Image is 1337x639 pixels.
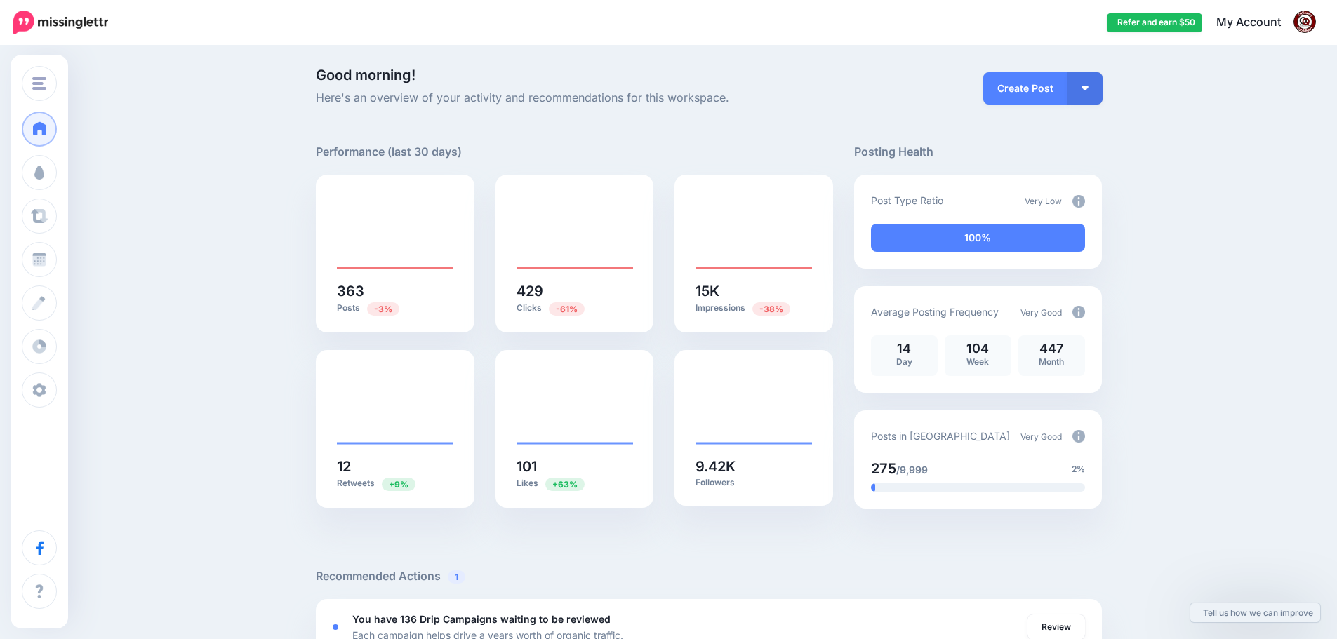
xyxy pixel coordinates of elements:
span: Very Good [1020,307,1062,318]
p: 447 [1025,342,1078,355]
p: Retweets [337,477,453,490]
h5: 12 [337,459,453,473]
h5: Recommended Actions [316,567,1102,585]
span: Very Good [1020,431,1062,442]
div: 100% of your posts in the last 30 days have been from Drip Campaigns [871,224,1085,252]
span: Very Low [1025,196,1062,206]
h5: Performance (last 30 days) [316,143,462,161]
p: Impressions [696,302,812,315]
h5: 9.42K [696,459,812,473]
img: menu.png [32,77,46,90]
p: Post Type Ratio [871,192,943,208]
span: Previous period: 62 [545,478,585,491]
span: /9,999 [896,464,928,476]
h5: Posting Health [854,143,1102,161]
a: Create Post [983,72,1067,105]
p: 104 [952,342,1004,355]
span: Week [966,356,989,367]
a: Refer and earn $50 [1107,13,1202,32]
img: info-circle-grey.png [1072,195,1085,208]
span: Month [1039,356,1064,367]
img: Missinglettr [13,11,108,34]
span: Previous period: 374 [367,302,399,316]
h5: 15K [696,284,812,298]
a: Tell us how we can improve [1190,603,1320,622]
span: 275 [871,460,896,477]
p: Followers [696,477,812,488]
div: 2% of your posts in the last 30 days have been from Drip Campaigns [871,483,875,492]
p: Clicks [517,302,633,315]
span: 1 [448,570,465,584]
span: Previous period: 1.1K [549,302,585,316]
h5: 429 [517,284,633,298]
img: info-circle-grey.png [1072,306,1085,318]
p: Average Posting Frequency [871,304,999,320]
span: Here's an overview of your activity and recommendations for this workspace. [316,89,833,107]
p: Likes [517,477,633,490]
a: My Account [1202,6,1316,40]
h5: 101 [517,459,633,473]
p: Posts in [GEOGRAPHIC_DATA] [871,428,1010,444]
b: You have 136 Drip Campaigns waiting to be reviewed [352,613,611,625]
p: 14 [878,342,931,355]
div: <div class='status-dot small red margin-right'></div>Error [333,624,338,630]
span: Previous period: 24.4K [752,302,790,316]
span: Previous period: 11 [382,478,415,491]
span: 2% [1072,462,1085,476]
span: Good morning! [316,67,415,83]
span: Day [896,356,912,367]
h5: 363 [337,284,453,298]
img: arrow-down-white.png [1082,86,1089,90]
p: Posts [337,302,453,315]
img: info-circle-grey.png [1072,430,1085,443]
